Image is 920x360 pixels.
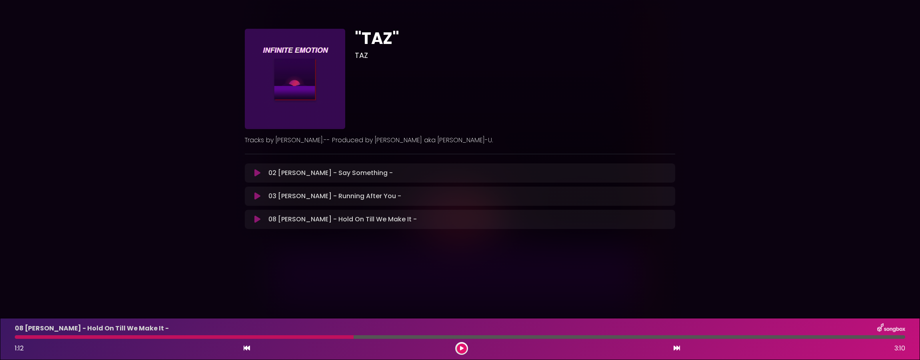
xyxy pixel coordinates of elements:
[245,29,345,129] img: IcwQz5fkR8S13jmypdGW
[268,168,393,178] p: 02 [PERSON_NAME] - Say Something -
[268,191,401,201] p: 03 [PERSON_NAME] - Running After You -
[355,51,675,60] h3: TAZ
[245,135,675,145] p: Tracks by [PERSON_NAME].-- Produced by [PERSON_NAME] aka [PERSON_NAME]-U.
[268,215,417,224] p: 08 [PERSON_NAME] - Hold On Till We Make It -
[355,29,675,48] h1: "TAZ"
